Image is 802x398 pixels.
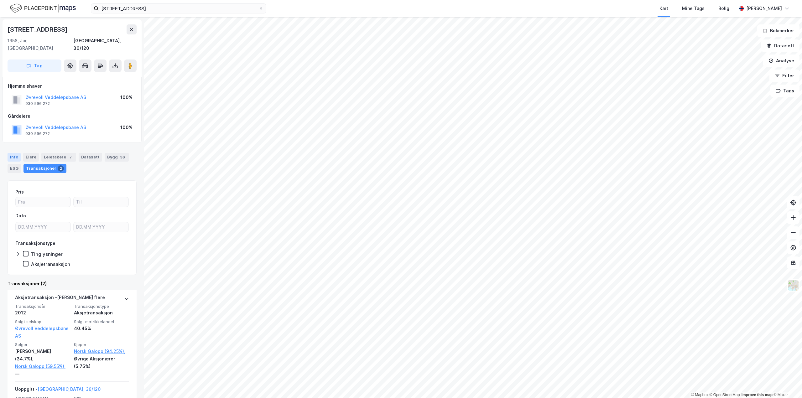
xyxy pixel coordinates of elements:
[31,251,63,257] div: Tinglysninger
[15,294,105,304] div: Aksjetransaksjon - [PERSON_NAME] flere
[15,326,69,339] a: Øvrevoll Veddeløpsbane AS
[16,222,70,232] input: DD.MM.YYYY
[15,309,70,317] div: 2012
[15,319,70,324] span: Solgt selskap
[38,386,101,392] a: [GEOGRAPHIC_DATA], 36/120
[74,197,128,207] input: Til
[23,153,39,162] div: Eiere
[15,348,70,363] div: [PERSON_NAME] (34.7%),
[119,154,126,160] div: 36
[15,370,70,378] div: —
[757,24,799,37] button: Bokmerker
[25,131,50,136] div: 930 596 272
[58,165,64,172] div: 2
[761,39,799,52] button: Datasett
[74,309,129,317] div: Aksjetransaksjon
[8,37,73,52] div: 1358, Jar, [GEOGRAPHIC_DATA]
[763,54,799,67] button: Analyse
[15,385,101,395] div: Uoppgitt -
[74,348,129,355] a: Norsk Galopp (94.25%),
[742,393,773,397] a: Improve this map
[15,212,26,220] div: Dato
[15,240,55,247] div: Transaksjonstype
[23,164,66,173] div: Transaksjoner
[8,280,137,287] div: Transaksjoner (2)
[787,279,799,291] img: Z
[25,101,50,106] div: 930 596 272
[41,153,76,162] div: Leietakere
[15,188,24,196] div: Pris
[8,82,136,90] div: Hjemmelshaver
[74,355,129,370] div: Øvrige Aksjonærer (5.75%)
[8,153,21,162] div: Info
[659,5,668,12] div: Kart
[79,153,102,162] div: Datasett
[710,393,740,397] a: OpenStreetMap
[120,124,133,131] div: 100%
[15,363,70,370] a: Norsk Galopp (59.55%),
[105,153,129,162] div: Bygg
[8,112,136,120] div: Gårdeiere
[15,304,70,309] span: Transaksjonsår
[8,59,61,72] button: Tag
[74,319,129,324] span: Solgt matrikkelandel
[682,5,705,12] div: Mine Tags
[74,304,129,309] span: Transaksjonstype
[74,222,128,232] input: DD.MM.YYYY
[718,5,729,12] div: Bolig
[8,164,21,173] div: ESG
[746,5,782,12] div: [PERSON_NAME]
[691,393,708,397] a: Mapbox
[8,24,69,34] div: [STREET_ADDRESS]
[67,154,74,160] div: 7
[770,85,799,97] button: Tags
[15,342,70,347] span: Selger
[769,70,799,82] button: Filter
[31,261,70,267] div: Aksjetransaksjon
[771,368,802,398] iframe: Chat Widget
[74,325,129,332] div: 40.45%
[74,342,129,347] span: Kjøper
[10,3,76,14] img: logo.f888ab2527a4732fd821a326f86c7f29.svg
[120,94,133,101] div: 100%
[73,37,137,52] div: [GEOGRAPHIC_DATA], 36/120
[16,197,70,207] input: Fra
[99,4,258,13] input: Søk på adresse, matrikkel, gårdeiere, leietakere eller personer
